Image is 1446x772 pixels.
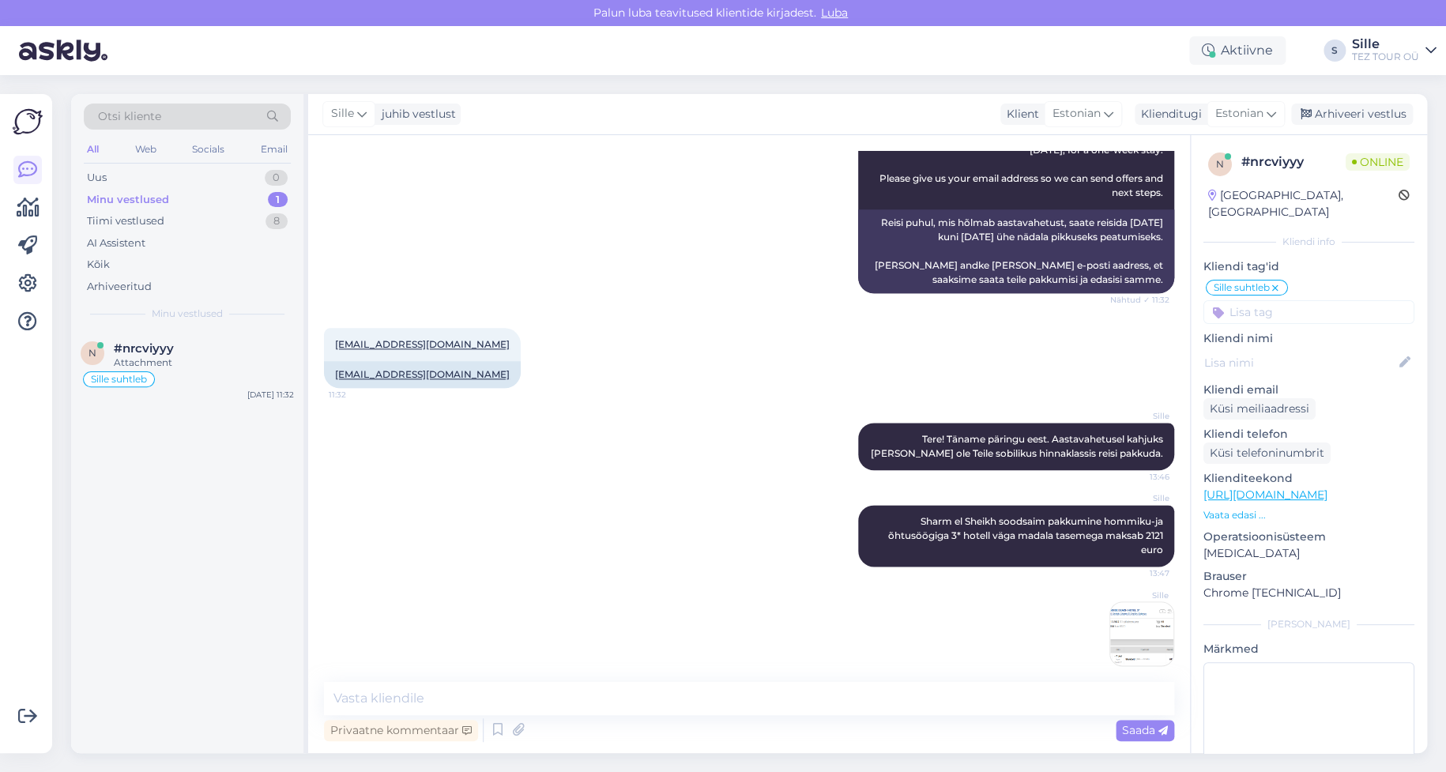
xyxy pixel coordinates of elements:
span: Nähtud ✓ 11:32 [1110,294,1169,306]
span: Sille [1109,589,1169,601]
a: [EMAIL_ADDRESS][DOMAIN_NAME] [335,338,510,350]
p: Operatsioonisüsteem [1203,529,1414,545]
span: Sille [331,105,354,122]
div: Klienditugi [1135,106,1202,122]
div: Küsi telefoninumbrit [1203,442,1331,464]
input: Lisa tag [1203,300,1414,324]
span: Sille suhtleb [91,375,147,384]
span: #nrcviyyy [114,341,174,356]
div: 0 [265,170,288,186]
div: Email [258,139,291,160]
p: Kliendi telefon [1203,426,1414,442]
div: juhib vestlust [375,106,456,122]
img: Askly Logo [13,107,43,137]
div: Tiimi vestlused [87,213,164,229]
span: Online [1346,153,1410,171]
p: Chrome [TECHNICAL_ID] [1203,585,1414,601]
p: Vaata edasi ... [1203,508,1414,522]
div: Kõik [87,257,110,273]
span: Sharm el Sheikh soodsaim pakkumine hommiku-ja õhtusöögiga 3* hotell väga madala tasemega maksab 2... [888,515,1165,555]
p: Kliendi nimi [1203,330,1414,347]
div: Web [132,139,160,160]
p: Klienditeekond [1203,470,1414,487]
div: Attachment [114,356,294,370]
div: Arhiveeritud [87,279,152,295]
a: [EMAIL_ADDRESS][DOMAIN_NAME] [335,368,510,380]
div: 8 [265,213,288,229]
a: SilleTEZ TOUR OÜ [1352,38,1437,63]
span: Sille suhtleb [1214,283,1270,292]
span: Estonian [1215,105,1263,122]
span: Luba [816,6,853,20]
p: Kliendi email [1203,382,1414,398]
a: [URL][DOMAIN_NAME] [1203,488,1327,502]
div: Minu vestlused [87,192,169,208]
span: Sille [1110,410,1169,422]
span: n [88,347,96,359]
div: [GEOGRAPHIC_DATA], [GEOGRAPHIC_DATA] [1208,187,1399,220]
div: Aktiivne [1189,36,1286,65]
img: Attachment [1110,602,1173,665]
div: S [1324,40,1346,62]
div: Klient [1000,106,1039,122]
span: Sille [1110,492,1169,504]
div: Arhiveeri vestlus [1291,104,1413,125]
input: Lisa nimi [1204,354,1396,371]
p: Märkmed [1203,641,1414,657]
span: Estonian [1052,105,1101,122]
span: Minu vestlused [152,307,223,321]
span: 13:47 [1110,567,1169,579]
p: [MEDICAL_DATA] [1203,545,1414,562]
span: Saada [1122,723,1168,737]
p: Brauser [1203,568,1414,585]
div: [PERSON_NAME] [1203,617,1414,631]
span: Otsi kliente [98,108,161,125]
div: # nrcviyyy [1241,153,1346,171]
div: Reisi puhul, mis hõlmab aastavahetust, saate reisida [DATE] kuni [DATE] ühe nädala pikkuseks peat... [858,209,1174,293]
span: 13:47 [1109,666,1169,678]
div: Socials [189,139,228,160]
span: n [1216,158,1224,170]
span: 13:46 [1110,471,1169,483]
div: [DATE] 11:32 [247,389,294,401]
div: AI Assistent [87,235,145,251]
span: 11:32 [329,389,388,401]
p: Kliendi tag'id [1203,258,1414,275]
div: Küsi meiliaadressi [1203,398,1316,420]
div: All [84,139,102,160]
div: 1 [268,192,288,208]
span: Tere! Täname päringu eest. Aastavahetusel kahjuks [PERSON_NAME] ole Teile sobilikus hinnaklassis ... [871,433,1165,459]
div: Sille [1352,38,1419,51]
div: Privaatne kommentaar [324,720,478,741]
div: TEZ TOUR OÜ [1352,51,1419,63]
div: Kliendi info [1203,235,1414,249]
div: Uus [87,170,107,186]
